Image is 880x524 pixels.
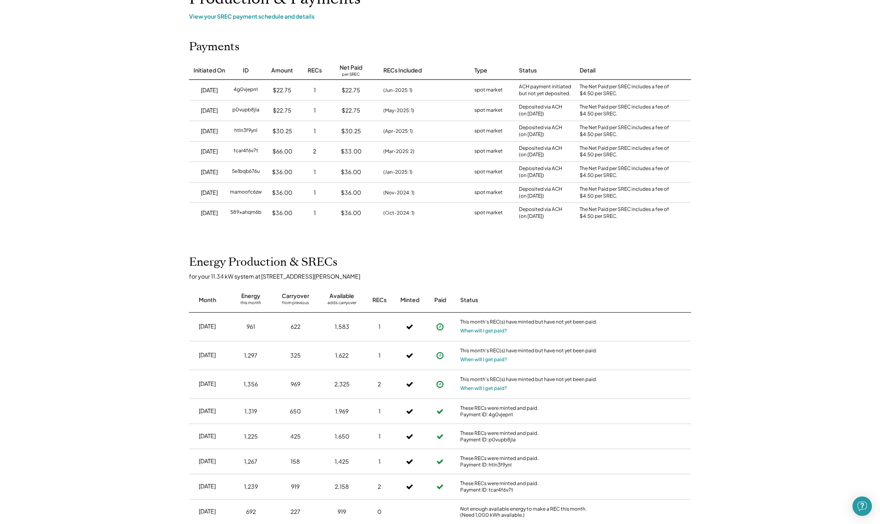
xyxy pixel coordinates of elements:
div: This month's REC(s) have minted but have not yet been paid. [460,319,598,327]
div: 1 [378,323,380,331]
div: The Net Paid per SREC includes a fee of $4.50 per SREC. [580,165,673,179]
div: [DATE] [199,457,216,465]
div: 1 [314,86,316,94]
div: $33.00 [341,147,361,155]
div: $30.25 [272,127,292,135]
div: Energy [241,292,260,300]
div: [DATE] [199,507,216,515]
div: These RECs were minted and paid. Payment ID: p0vupb8jla [460,430,598,443]
div: [DATE] [199,432,216,440]
div: 1,225 [244,432,258,441]
div: 961 [247,323,255,331]
div: [DATE] [199,380,216,388]
div: View your SREC payment schedule and details [189,13,691,20]
div: mamoofc6zw [230,189,262,197]
div: $36.00 [341,209,361,217]
div: (Nov-2024: 1) [383,189,414,196]
div: Amount [271,66,293,75]
div: [DATE] [201,189,218,197]
div: Deposited via ACH (on [DATE]) [519,165,562,179]
div: $22.75 [273,107,291,115]
div: 158 [291,458,300,466]
div: The Net Paid per SREC includes a fee of $4.50 per SREC. [580,83,673,97]
div: 1,267 [244,458,257,466]
div: 1 [378,458,380,466]
div: [DATE] [201,86,218,94]
div: Paid [434,296,446,304]
div: htln3f9ynl [234,127,257,135]
div: Deposited via ACH (on [DATE]) [519,206,562,220]
button: Payment approved, but not yet initiated. [434,349,446,362]
div: $36.00 [341,189,361,197]
div: 1,239 [244,483,258,491]
div: 1,297 [244,351,257,360]
div: Deposited via ACH (on [DATE]) [519,145,562,159]
div: $22.75 [342,86,360,94]
div: $36.00 [272,209,292,217]
h2: Energy Production & SRECs [189,256,338,269]
div: [DATE] [199,351,216,359]
div: 2,158 [335,483,349,491]
div: [DATE] [199,322,216,330]
div: [DATE] [201,168,218,176]
div: 2 [313,147,316,155]
h2: Payments [189,40,240,54]
div: 622 [291,323,300,331]
div: (Mar-2025: 2) [383,148,414,155]
button: Payment approved, but not yet initiated. [434,321,446,333]
div: 692 [246,508,256,516]
div: Deposited via ACH (on [DATE]) [519,186,562,200]
div: Status [460,296,598,304]
div: Type [474,66,487,75]
div: spot market [474,86,503,94]
div: 2 [378,483,381,491]
div: for your 11.34 kW system at [STREET_ADDRESS][PERSON_NAME] [189,273,699,280]
div: this month [240,300,261,308]
div: Detail [580,66,595,75]
div: $36.00 [272,168,292,176]
div: 919 [338,508,346,516]
div: 650 [290,407,301,415]
div: 1,622 [335,351,349,360]
div: p0vupb8jla [232,107,259,115]
div: This month's REC(s) have minted but have not yet been paid. [460,347,598,356]
div: spot market [474,209,503,217]
div: spot market [474,189,503,197]
div: $22.75 [342,107,360,115]
div: 1 [314,168,316,176]
button: When will I get paid? [460,356,507,364]
div: 1,319 [244,407,257,415]
div: Carryover [282,292,309,300]
div: 2,325 [334,380,350,388]
div: (Apr-2025: 1) [383,128,413,135]
div: The Net Paid per SREC includes a fee of $4.50 per SREC. [580,104,673,117]
div: This month's REC(s) have minted but have not yet been paid. [460,376,598,384]
div: RECs Included [383,66,422,75]
div: Open Intercom Messenger [852,496,872,516]
div: [DATE] [201,147,218,155]
div: These RECs were minted and paid. Payment ID: tcar4f6v7t [460,480,598,493]
div: spot market [474,168,503,176]
button: When will I get paid? [460,384,507,392]
div: [DATE] [199,407,216,415]
div: 1,425 [335,458,349,466]
div: RECs [308,66,322,75]
div: Month [199,296,216,304]
div: Not enough available energy to make a REC this month. (Need 1,000 kWh available.) [460,506,598,518]
div: 1 [378,432,380,441]
div: $36.00 [341,168,361,176]
div: Net Paid [340,64,362,72]
div: 1 [314,209,316,217]
div: $30.25 [341,127,361,135]
div: 227 [291,508,300,516]
div: 589xahqm6b [230,209,261,217]
div: 1 [378,407,380,415]
div: 1 [314,107,316,115]
div: from previous [282,300,309,308]
div: The Net Paid per SREC includes a fee of $4.50 per SREC. [580,145,673,159]
div: Status [519,66,537,75]
div: Available [329,292,354,300]
div: $36.00 [272,189,292,197]
div: The Net Paid per SREC includes a fee of $4.50 per SREC. [580,206,673,220]
div: per SREC [342,72,360,78]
